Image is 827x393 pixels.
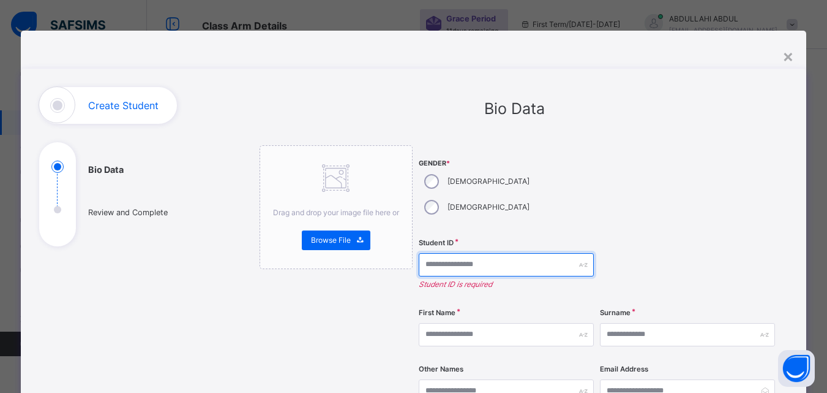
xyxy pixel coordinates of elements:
div: Drag and drop your image file here orBrowse File [260,145,413,269]
div: × [782,43,794,69]
span: Bio Data [484,99,545,118]
label: Email Address [600,364,648,375]
span: Drag and drop your image file here or [273,208,399,217]
em: Student ID is required [419,279,594,290]
label: Other Names [419,364,463,375]
span: Browse File [311,235,351,246]
label: Surname [600,308,631,318]
button: Open asap [778,350,815,387]
label: First Name [419,308,455,318]
label: Student ID [419,238,454,248]
label: [DEMOGRAPHIC_DATA] [447,176,530,187]
span: Gender [419,159,594,169]
h1: Create Student [88,101,159,110]
label: [DEMOGRAPHIC_DATA] [447,202,530,213]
